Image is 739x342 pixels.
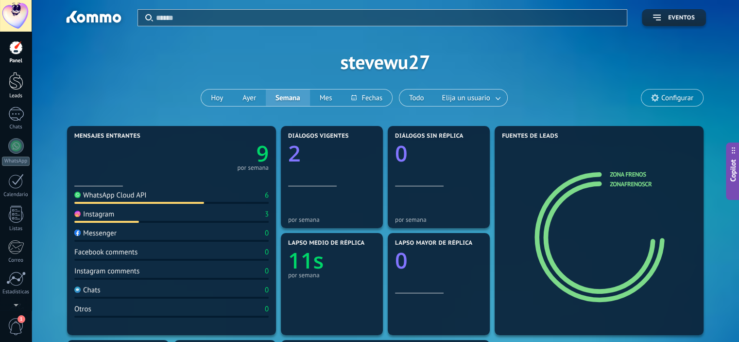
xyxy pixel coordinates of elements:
text: 9 [256,139,269,168]
a: 9 [172,139,269,168]
div: 0 [265,305,269,314]
button: Fechas [342,90,392,106]
div: 0 [265,286,269,295]
div: 0 [265,248,269,257]
div: Correo [2,257,30,264]
button: Todo [399,90,434,106]
text: 0 [395,139,408,168]
div: 6 [265,191,269,200]
button: Elija un usuario [434,90,507,106]
div: Otros [74,305,91,314]
div: 3 [265,210,269,219]
span: Diálogos sin réplica [395,133,464,140]
a: Zona Frenos [610,170,646,179]
img: WhatsApp Cloud API [74,192,81,198]
span: Fuentes de leads [502,133,558,140]
div: por semana [237,165,269,170]
span: Lapso medio de réplica [288,240,365,247]
a: zonafrenoscr [610,180,652,188]
div: Calendario [2,192,30,198]
text: 11s [288,246,324,275]
div: Leads [2,93,30,99]
img: Messenger [74,230,81,236]
button: Mes [310,90,342,106]
div: Instagram comments [74,267,139,276]
div: 0 [265,229,269,238]
div: por semana [395,216,482,223]
span: Eventos [668,15,695,21]
div: WhatsApp Cloud API [74,191,147,200]
button: Eventos [642,9,706,26]
div: Estadísticas [2,289,30,295]
img: Chats [74,287,81,293]
div: Facebook comments [74,248,137,257]
text: 0 [395,246,408,275]
span: Lapso mayor de réplica [395,240,472,247]
div: Chats [74,286,101,295]
span: Mensajes entrantes [74,133,140,140]
span: Configurar [661,94,693,102]
img: Instagram [74,211,81,217]
button: Ayer [233,90,266,106]
div: por semana [288,216,376,223]
div: Chats [2,124,30,130]
div: Messenger [74,229,117,238]
button: Semana [266,90,310,106]
div: por semana [288,271,376,279]
span: 1 [17,315,25,323]
div: WhatsApp [2,157,30,166]
text: 2 [288,139,301,168]
div: Panel [2,58,30,64]
button: Hoy [201,90,233,106]
span: Copilot [728,159,738,181]
div: Listas [2,226,30,232]
span: Elija un usuario [440,91,492,105]
div: Instagram [74,210,114,219]
div: 0 [265,267,269,276]
span: Diálogos vigentes [288,133,349,140]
